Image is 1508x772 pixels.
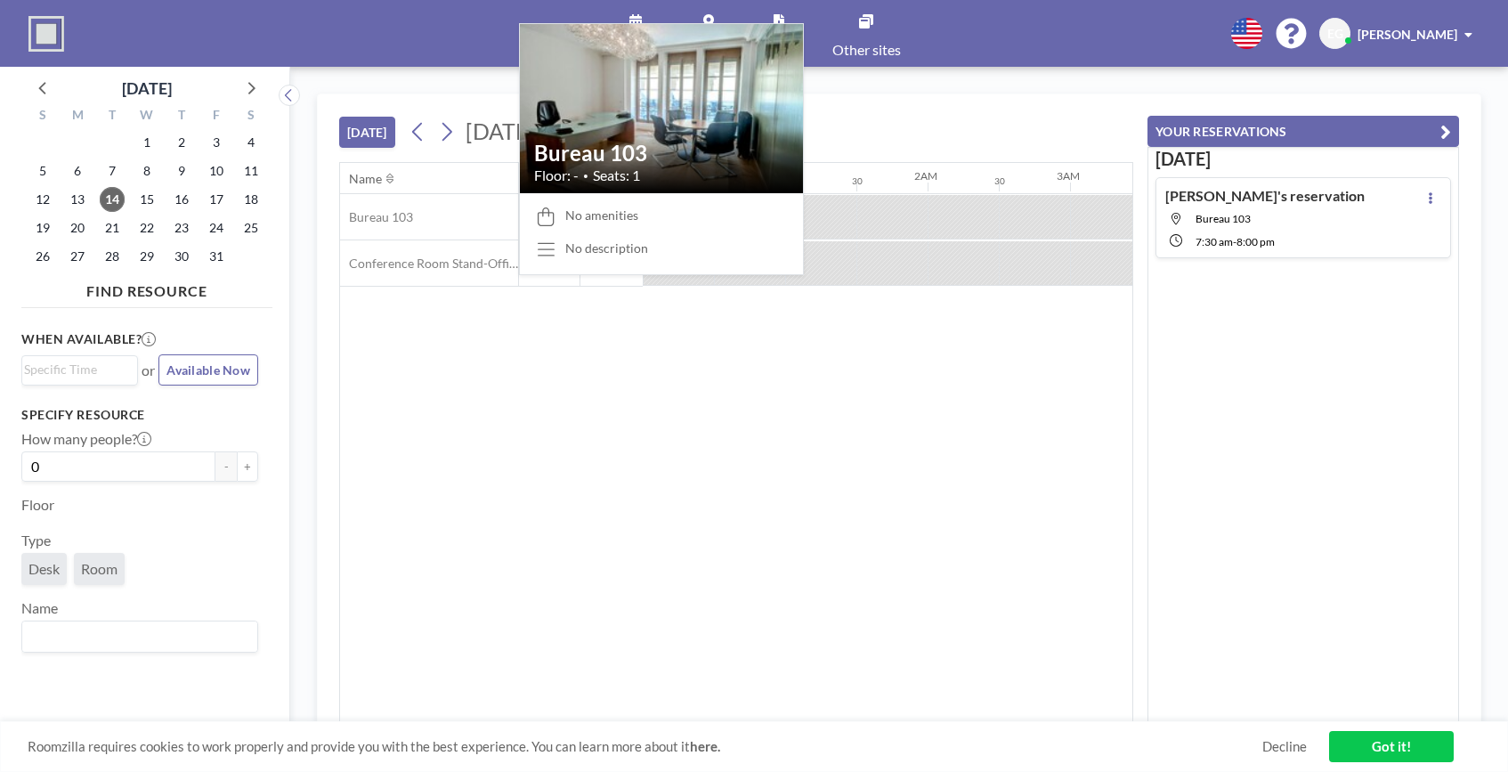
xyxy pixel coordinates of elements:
[21,496,54,514] label: Floor
[340,209,413,225] span: Bureau 103
[1165,187,1365,205] h4: [PERSON_NAME]'s reservation
[142,362,155,379] span: or
[534,140,789,167] h2: Bureau 103
[994,175,1005,187] div: 30
[349,171,382,187] div: Name
[1358,27,1457,42] span: [PERSON_NAME]
[22,356,137,383] div: Search for option
[832,43,901,57] span: Other sites
[239,130,263,155] span: Saturday, October 4, 2025
[21,407,258,423] h3: Specify resource
[169,130,194,155] span: Thursday, October 2, 2025
[24,625,247,648] input: Search for option
[1155,148,1451,170] h3: [DATE]
[21,430,151,448] label: How many people?
[100,158,125,183] span: Tuesday, October 7, 2025
[466,118,536,144] span: [DATE]
[1329,731,1454,762] a: Got it!
[22,622,257,652] div: Search for option
[1147,116,1459,147] button: YOUR RESERVATIONS
[199,105,233,128] div: F
[28,738,1262,755] span: Roomzilla requires cookies to work properly and provide you with the best experience. You can lea...
[583,170,588,182] span: •
[204,244,229,269] span: Friday, October 31, 2025
[30,158,55,183] span: Sunday, October 5, 2025
[134,130,159,155] span: Wednesday, October 1, 2025
[239,158,263,183] span: Saturday, October 11, 2025
[61,105,95,128] div: M
[30,244,55,269] span: Sunday, October 26, 2025
[204,158,229,183] span: Friday, October 10, 2025
[593,167,640,184] span: Seats: 1
[565,207,638,223] span: No amenities
[21,275,272,300] h4: FIND RESOURCE
[1327,26,1343,42] span: EG
[100,244,125,269] span: Tuesday, October 28, 2025
[534,167,579,184] span: Floor: -
[30,187,55,212] span: Sunday, October 12, 2025
[28,16,64,52] img: organization-logo
[100,187,125,212] span: Tuesday, October 14, 2025
[158,354,258,386] button: Available Now
[164,105,199,128] div: T
[1236,235,1275,248] span: 8:00 PM
[169,215,194,240] span: Thursday, October 23, 2025
[24,360,127,379] input: Search for option
[1233,235,1236,248] span: -
[339,117,395,148] button: [DATE]
[233,105,268,128] div: S
[28,560,60,577] span: Desk
[204,187,229,212] span: Friday, October 17, 2025
[1196,212,1251,225] span: Bureau 103
[1262,738,1307,755] a: Decline
[26,105,61,128] div: S
[1057,169,1080,183] div: 3AM
[914,169,937,183] div: 2AM
[30,215,55,240] span: Sunday, October 19, 2025
[565,240,648,256] div: No description
[340,256,518,272] span: Conference Room Stand-Offices
[65,158,90,183] span: Monday, October 6, 2025
[65,215,90,240] span: Monday, October 20, 2025
[130,105,165,128] div: W
[134,187,159,212] span: Wednesday, October 15, 2025
[239,187,263,212] span: Saturday, October 18, 2025
[215,451,237,482] button: -
[21,532,51,549] label: Type
[239,215,263,240] span: Saturday, October 25, 2025
[122,76,172,101] div: [DATE]
[169,187,194,212] span: Thursday, October 16, 2025
[237,451,258,482] button: +
[690,738,720,754] a: here.
[134,215,159,240] span: Wednesday, October 22, 2025
[100,215,125,240] span: Tuesday, October 21, 2025
[1196,235,1233,248] span: 7:30 AM
[852,175,863,187] div: 30
[166,362,250,378] span: Available Now
[204,215,229,240] span: Friday, October 24, 2025
[204,130,229,155] span: Friday, October 3, 2025
[95,105,130,128] div: T
[169,158,194,183] span: Thursday, October 9, 2025
[169,244,194,269] span: Thursday, October 30, 2025
[81,560,118,577] span: Room
[134,244,159,269] span: Wednesday, October 29, 2025
[65,187,90,212] span: Monday, October 13, 2025
[21,599,58,617] label: Name
[65,244,90,269] span: Monday, October 27, 2025
[134,158,159,183] span: Wednesday, October 8, 2025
